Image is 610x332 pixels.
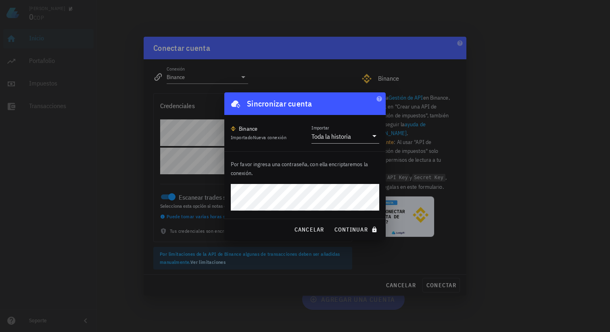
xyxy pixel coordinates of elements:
div: Toda la historia [311,132,351,140]
img: 270.png [231,126,236,131]
span: cancelar [294,226,324,233]
label: Importar [311,125,329,131]
span: Nueva conexión [253,134,287,140]
div: ImportarToda la historia [311,129,379,143]
span: continuar [334,226,379,233]
div: Sincronizar cuenta [247,97,312,110]
p: Por favor ingresa una contraseña, con ella encriptaremos la conexión. [231,160,379,177]
button: continuar [331,222,382,237]
button: cancelar [290,222,327,237]
span: Importado [231,134,286,140]
div: Binance [239,125,258,133]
